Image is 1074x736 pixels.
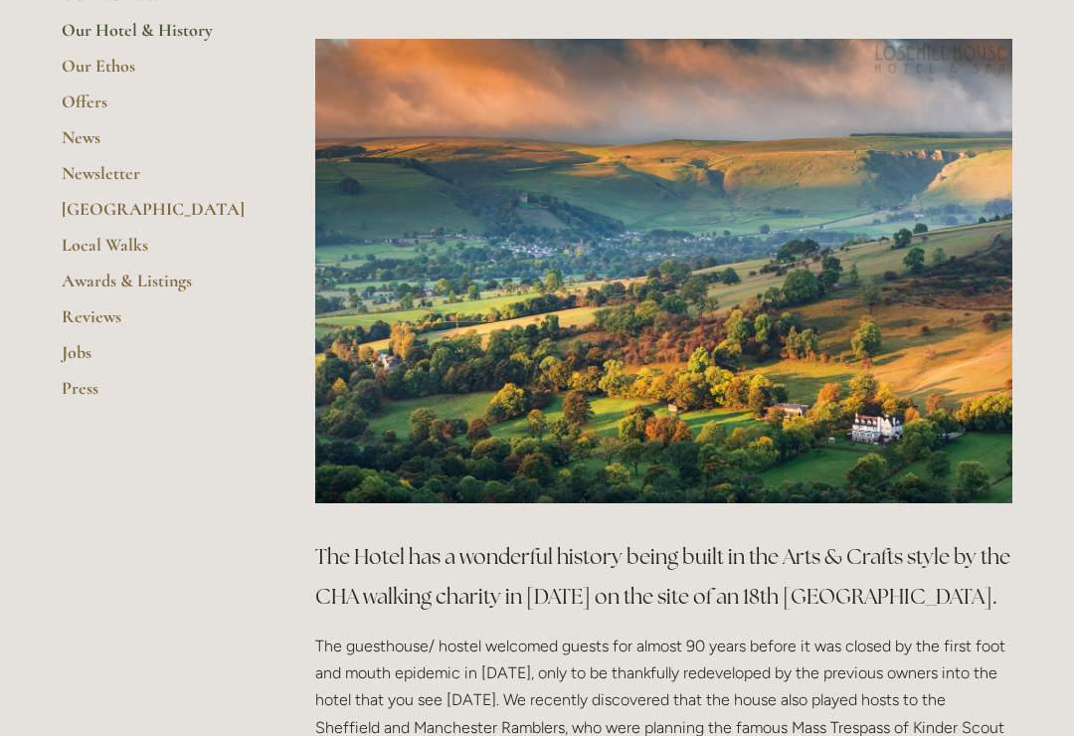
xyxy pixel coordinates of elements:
[62,19,252,55] a: Our Hotel & History
[62,377,252,413] a: Press
[62,91,252,126] a: Offers
[62,341,252,377] a: Jobs
[62,198,252,234] a: [GEOGRAPHIC_DATA]
[62,162,252,198] a: Newsletter
[62,234,252,270] a: Local Walks
[62,126,252,162] a: News
[62,55,252,91] a: Our Ethos
[315,537,1012,617] h3: The Hotel has a wonderful history being built in the Arts & Crafts style by the CHA walking chari...
[62,270,252,305] a: Awards & Listings
[62,305,252,341] a: Reviews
